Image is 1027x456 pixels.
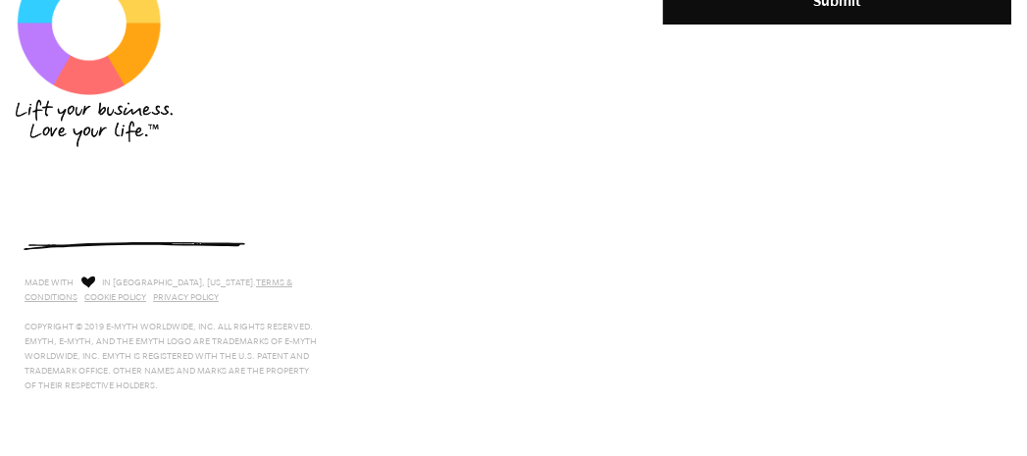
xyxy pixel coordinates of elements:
[84,292,146,302] a: Cookie Policy
[16,100,173,147] img: EMyth_Logo_BP_Hand Font_Tagline_Stacked-Medium
[25,278,292,302] a: Terms & Conditions
[929,362,1027,456] iframe: Chat Widget
[153,292,219,302] a: Privacy Policy
[81,276,95,288] img: Love
[25,273,323,393] p: Made with in [GEOGRAPHIC_DATA], [US_STATE]. Copyright © 2019 E-Myth Worldwide, Inc. All rights re...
